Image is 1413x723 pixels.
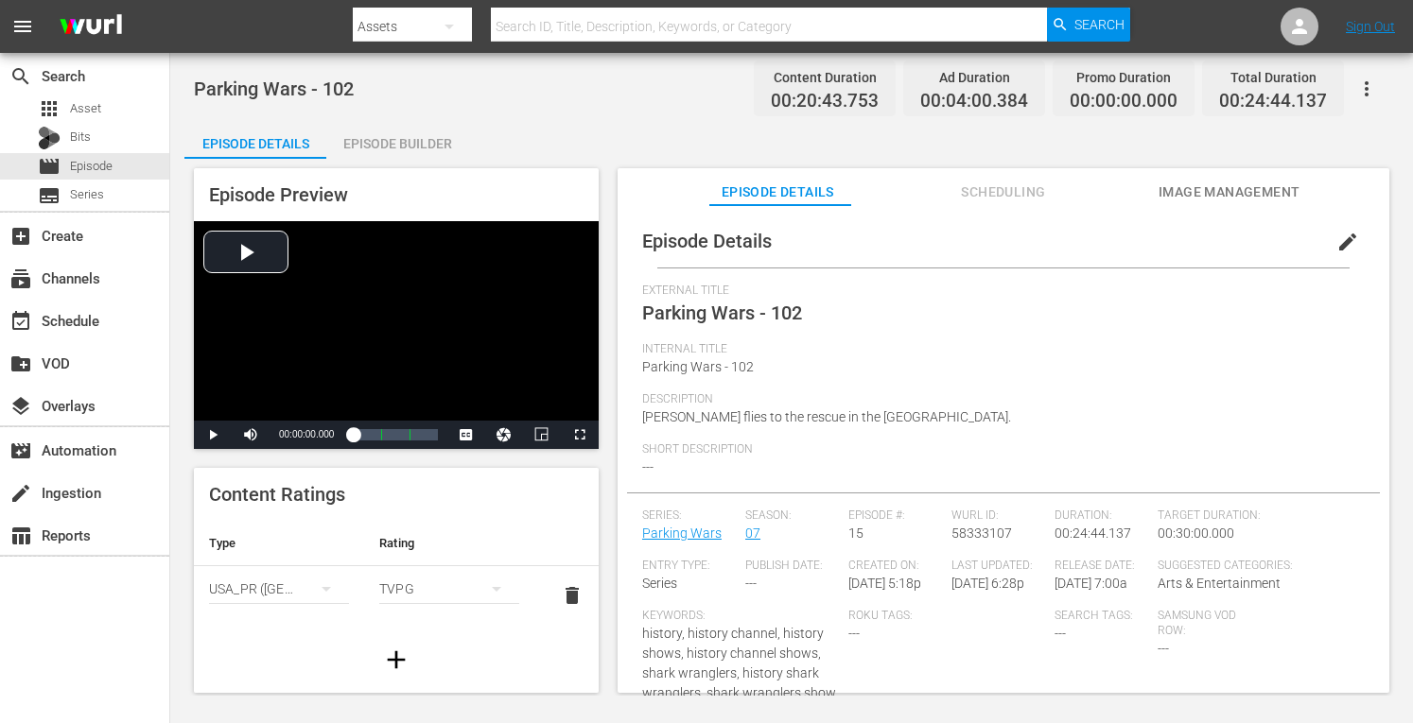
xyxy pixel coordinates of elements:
button: Jump To Time [485,421,523,449]
span: Series [38,184,61,207]
span: delete [561,584,584,607]
button: Picture-in-Picture [523,421,561,449]
span: Asset [38,97,61,120]
span: Parking Wars - 102 [642,359,754,374]
span: Season: [745,508,839,524]
span: Series [70,185,104,204]
span: 00:30:00.000 [1158,525,1234,541]
span: Target Duration: [1158,508,1354,524]
span: Suggested Categories: [1158,559,1354,574]
span: --- [1055,626,1066,641]
button: Episode Details [184,121,326,159]
span: 58333107 [951,525,1012,541]
button: Play [194,421,232,449]
div: Video Player [194,221,599,449]
span: 00:24:44.137 [1219,91,1327,112]
div: Promo Duration [1070,64,1177,91]
span: Bits [70,128,91,146]
span: Content Ratings [209,483,345,506]
button: edit [1325,219,1370,265]
button: Search [1047,8,1130,42]
span: Keywords: [642,609,839,624]
span: Roku Tags: [848,609,1045,624]
span: Internal Title [642,342,1355,357]
span: --- [848,626,860,641]
th: Type [194,521,364,566]
span: 15 [848,525,863,541]
img: ans4CAIJ8jUAAAAAAAAAAAAAAAAAAAAAAAAgQb4GAAAAAAAAAAAAAAAAAAAAAAAAJMjXAAAAAAAAAAAAAAAAAAAAAAAAgAT5G... [45,5,136,49]
span: --- [642,459,654,474]
div: Ad Duration [920,64,1028,91]
span: Episode [70,157,113,176]
span: Search [9,65,32,88]
div: Total Duration [1219,64,1327,91]
span: Description [642,392,1355,407]
div: Episode Details [184,121,326,166]
div: Content Duration [771,64,879,91]
span: Overlays [9,395,32,418]
div: USA_PR ([GEOGRAPHIC_DATA]) [209,562,349,615]
span: Entry Type: [642,559,736,574]
span: [DATE] 5:18p [848,576,921,591]
span: Ingestion [9,482,32,505]
button: Fullscreen [561,421,599,449]
span: Channels [9,267,32,290]
span: Episode #: [848,508,942,524]
span: Episode Details [642,230,772,252]
button: Episode Builder [326,121,468,159]
div: Episode Builder [326,121,468,166]
span: Publish Date: [745,559,839,574]
th: Rating [364,521,534,566]
span: Samsung VOD Row: [1158,609,1251,639]
span: Parking Wars - 102 [194,77,354,100]
span: Reports [9,525,32,547]
span: Create [9,225,32,248]
span: 00:20:43.753 [771,91,879,112]
span: Episode Preview [209,183,348,206]
span: Series [642,576,677,591]
div: TVPG [379,562,519,615]
span: 00:04:00.384 [920,91,1028,112]
span: Duration: [1055,508,1148,524]
a: Sign Out [1346,19,1395,34]
span: Wurl ID: [951,508,1045,524]
span: Episode [38,155,61,178]
span: Short Description [642,442,1355,457]
span: menu [11,15,34,38]
span: Episode Details [706,181,848,204]
span: Image Management [1159,181,1300,204]
span: Scheduling [933,181,1074,204]
a: Parking Wars [642,525,722,541]
span: VOD [9,353,32,375]
span: edit [1336,231,1359,253]
span: Parking Wars - 102 [642,301,802,324]
span: 00:00:00.000 [279,429,334,439]
span: [DATE] 6:28p [951,576,1024,591]
span: Search [1074,8,1125,42]
div: Bits [38,127,61,149]
span: Release Date: [1055,559,1148,574]
table: simple table [194,521,599,625]
span: 00:24:44.137 [1055,525,1131,541]
span: Created On: [848,559,942,574]
button: delete [549,573,595,618]
span: Asset [70,99,101,118]
span: 00:00:00.000 [1070,91,1177,112]
span: Schedule [9,310,32,333]
span: External Title [642,284,1355,299]
div: Progress Bar [353,429,438,440]
span: Arts & Entertainment [1158,576,1281,591]
span: Series: [642,508,736,524]
span: [DATE] 7:00a [1055,576,1127,591]
button: Mute [232,421,270,449]
span: Last Updated: [951,559,1045,574]
span: --- [1158,641,1169,656]
span: Search Tags: [1055,609,1148,624]
span: --- [745,576,757,591]
span: [PERSON_NAME] flies to the rescue in the [GEOGRAPHIC_DATA]. [642,409,1011,424]
button: Captions [447,421,485,449]
span: Automation [9,439,32,462]
a: 07 [745,525,760,541]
